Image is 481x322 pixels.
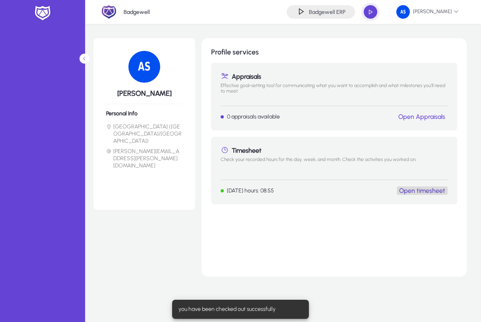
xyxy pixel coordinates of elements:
[106,123,182,145] li: [GEOGRAPHIC_DATA] ([GEOGRAPHIC_DATA]/[GEOGRAPHIC_DATA])
[128,51,160,83] img: 100.png
[124,9,150,16] p: Badgewell
[227,187,274,194] p: [DATE] hours: 08:55
[398,113,445,120] a: Open Appraisals
[211,48,457,56] h1: Profile services
[396,5,459,19] span: [PERSON_NAME]
[221,83,448,99] p: Effective goal-setting tool for communicating what you want to accomplish and what milestones you...
[106,148,182,169] li: [PERSON_NAME][EMAIL_ADDRESS][PERSON_NAME][DOMAIN_NAME]
[106,110,182,117] h6: Personal Info
[390,5,465,19] button: [PERSON_NAME]
[399,187,445,194] a: Open timesheet
[221,72,448,80] h1: Appraisals
[106,89,182,98] h5: [PERSON_NAME]
[221,157,448,173] p: Check your recorded hours for this day, week, and month. Check the activities you worked on.
[172,300,306,319] div: you have been checked out successfully
[227,113,280,120] p: 0 appraisals available
[309,9,345,16] h4: Badgewell ERP
[396,113,448,121] button: Open Appraisals
[396,5,410,19] img: 100.png
[33,5,52,21] img: white-logo.png
[397,186,448,195] button: Open timesheet
[101,4,116,19] img: 2.png
[221,146,448,154] h1: Timesheet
